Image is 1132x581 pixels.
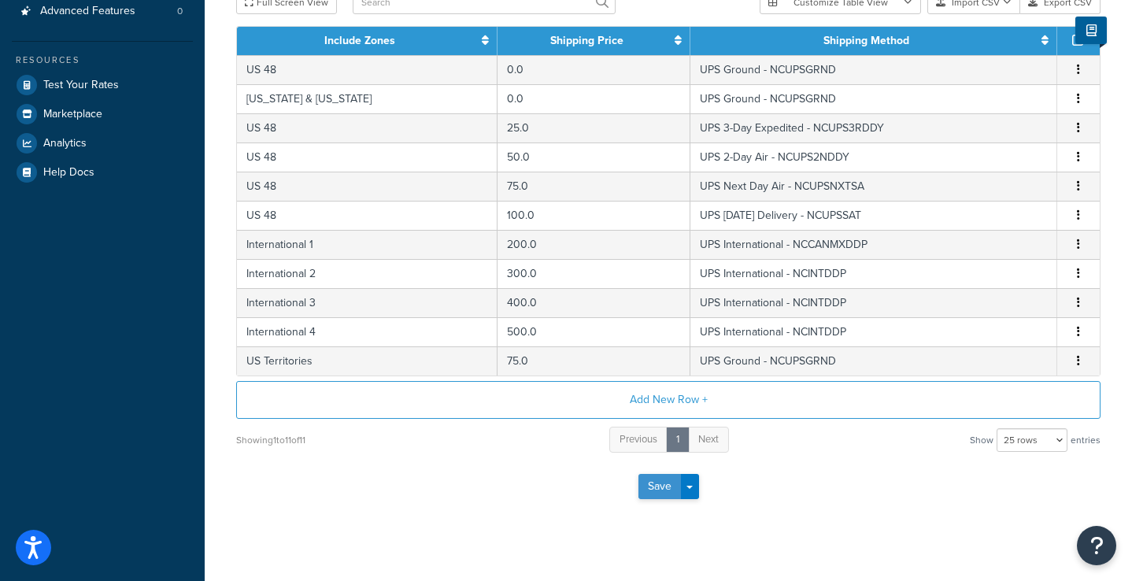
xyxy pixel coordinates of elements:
span: Test Your Rates [43,79,119,92]
td: UPS International - NCINTDDP [690,317,1057,346]
button: Save [638,474,681,499]
div: Showing 1 to 11 of 11 [236,429,305,451]
div: Resources [12,54,193,67]
a: Include Zones [324,32,395,49]
td: UPS International - NCINTDDP [690,288,1057,317]
span: entries [1071,429,1101,451]
td: US 48 [237,113,498,142]
td: UPS [DATE] Delivery - NCUPSSAT [690,201,1057,230]
td: UPS Next Day Air - NCUPSNXTSA [690,172,1057,201]
a: Marketplace [12,100,193,128]
td: UPS 2-Day Air - NCUPS2NDDY [690,142,1057,172]
td: 75.0 [498,346,690,376]
span: Next [698,431,719,446]
td: 300.0 [498,259,690,288]
td: US 48 [237,201,498,230]
a: Analytics [12,129,193,157]
a: Shipping Price [550,32,623,49]
a: Shipping Method [823,32,909,49]
td: US 48 [237,172,498,201]
td: UPS Ground - NCUPSGRND [690,84,1057,113]
td: International 3 [237,288,498,317]
td: 0.0 [498,84,690,113]
td: [US_STATE] & [US_STATE] [237,84,498,113]
button: Add New Row + [236,381,1101,419]
td: 400.0 [498,288,690,317]
span: Help Docs [43,166,94,179]
button: Open Resource Center [1077,526,1116,565]
td: UPS 3-Day Expedited - NCUPS3RDDY [690,113,1057,142]
button: Show Help Docs [1075,17,1107,44]
span: 0 [177,5,183,18]
a: Next [688,427,729,453]
td: 500.0 [498,317,690,346]
td: International 4 [237,317,498,346]
a: Help Docs [12,158,193,187]
td: 200.0 [498,230,690,259]
td: 50.0 [498,142,690,172]
td: UPS Ground - NCUPSGRND [690,346,1057,376]
td: UPS International - NCINTDDP [690,259,1057,288]
td: 75.0 [498,172,690,201]
td: International 2 [237,259,498,288]
span: Analytics [43,137,87,150]
span: Advanced Features [40,5,135,18]
td: US 48 [237,142,498,172]
td: International 1 [237,230,498,259]
span: Previous [620,431,657,446]
td: 25.0 [498,113,690,142]
td: US 48 [237,55,498,84]
td: UPS International - NCCANMXDDP [690,230,1057,259]
span: Show [970,429,993,451]
a: Test Your Rates [12,71,193,99]
a: 1 [666,427,690,453]
span: Marketplace [43,108,102,121]
td: US Territories [237,346,498,376]
td: 100.0 [498,201,690,230]
td: 0.0 [498,55,690,84]
td: UPS Ground - NCUPSGRND [690,55,1057,84]
a: Previous [609,427,668,453]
